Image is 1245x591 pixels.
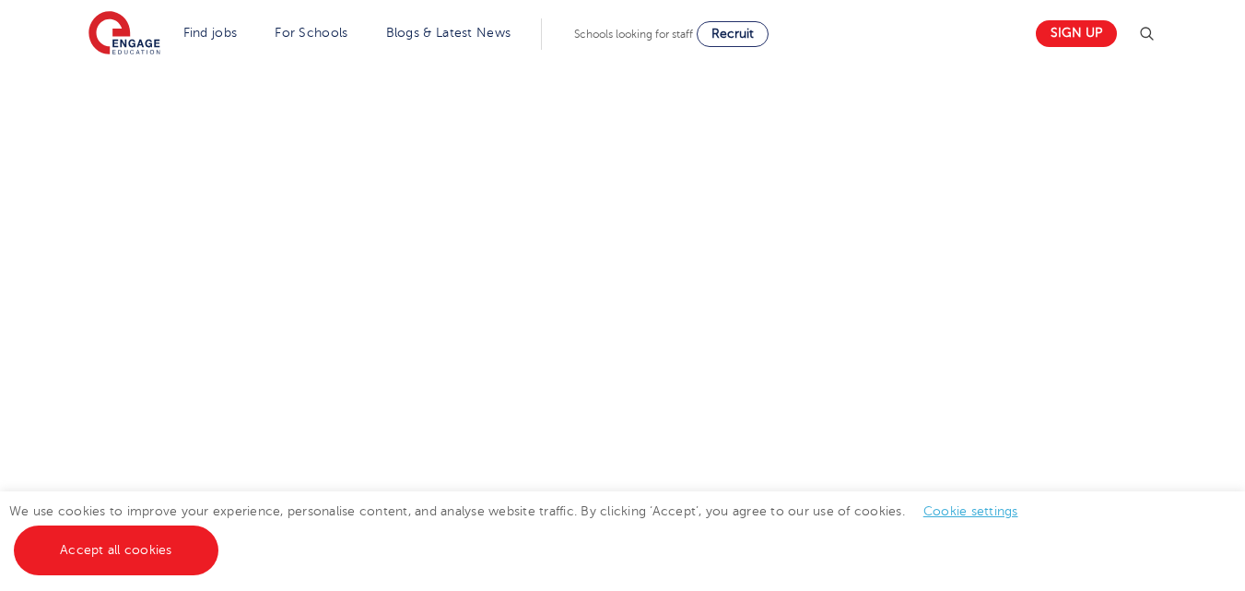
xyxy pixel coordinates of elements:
img: Engage Education [88,11,160,57]
a: Blogs & Latest News [386,26,511,40]
span: Schools looking for staff [574,28,693,41]
a: Sign up [1036,20,1117,47]
a: Cookie settings [923,504,1018,518]
a: Find jobs [183,26,238,40]
a: Accept all cookies [14,526,218,575]
span: Recruit [711,27,754,41]
a: For Schools [275,26,347,40]
a: Recruit [697,21,769,47]
span: We use cookies to improve your experience, personalise content, and analyse website traffic. By c... [9,504,1037,557]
